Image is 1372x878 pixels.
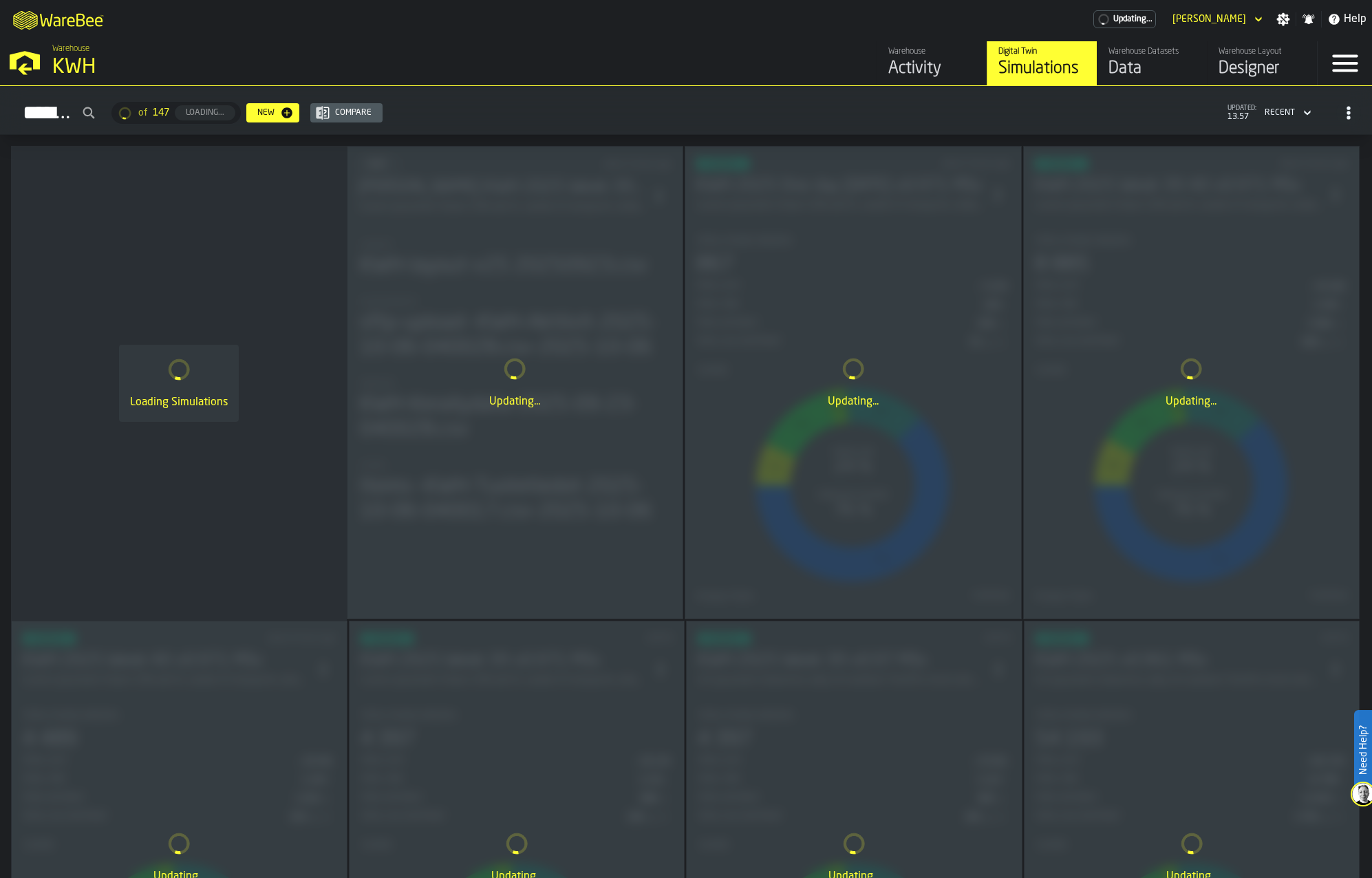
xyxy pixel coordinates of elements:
[347,146,684,619] div: ItemListCard-DashboardItemContainer
[11,146,347,621] div: ItemListCard-
[1035,394,1349,410] div: Updating...
[138,107,147,118] span: of
[1228,105,1256,112] span: updated:
[1259,105,1314,121] div: DropdownMenuValue-4
[1344,11,1366,28] span: Help
[1265,108,1295,118] div: DropdownMenuValue-4
[696,394,1010,410] div: Updating...
[1228,112,1256,122] span: 13.57
[1023,146,1360,619] div: ItemListCard-DashboardItemContainer
[252,108,280,118] div: New
[180,108,230,118] div: Loading...
[685,146,1022,619] div: ItemListCard-DashboardItemContainer
[1207,41,1317,85] a: link-to-/wh/i/4fb45246-3b77-4bb5-b880-c337c3c5facb/designer
[987,41,1097,85] a: link-to-/wh/i/4fb45246-3b77-4bb5-b880-c337c3c5facb/simulations
[1322,11,1372,28] label: button-toggle-Help
[1219,58,1306,80] div: Designer
[1167,11,1265,28] div: DropdownMenuValue-Mikael Svennas
[1271,12,1296,26] label: button-toggle-Settings
[888,47,976,56] div: Warehouse
[1318,41,1372,85] label: button-toggle-Menu
[1108,47,1196,56] div: Warehouse Datasets
[1355,711,1371,789] label: Need Help?
[310,103,383,122] button: button-Compare
[330,108,377,118] div: Compare
[153,107,169,118] span: 147
[52,44,89,54] span: Warehouse
[246,103,299,122] button: button-New
[1093,10,1156,28] a: link-to-/wh/i/4fb45246-3b77-4bb5-b880-c337c3c5facb/settings/billing
[106,102,246,124] div: ButtonLoadMore-Loading...-Prev-First-Last
[358,394,672,410] div: Updating...
[1219,47,1306,56] div: Warehouse Layout
[1113,14,1153,24] span: Updating...
[130,394,228,411] div: Loading Simulations
[52,55,424,80] div: KWH
[1093,10,1156,28] div: Menu Subscription
[877,41,987,85] a: link-to-/wh/i/4fb45246-3b77-4bb5-b880-c337c3c5facb/feed/
[1296,12,1321,26] label: button-toggle-Notifications
[998,47,1086,56] div: Digital Twin
[1097,41,1207,85] a: link-to-/wh/i/4fb45246-3b77-4bb5-b880-c337c3c5facb/data
[888,58,976,80] div: Activity
[1172,14,1246,25] div: DropdownMenuValue-Mikael Svennas
[1108,58,1196,80] div: Data
[998,58,1086,80] div: Simulations
[175,105,235,120] button: button-Loading...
